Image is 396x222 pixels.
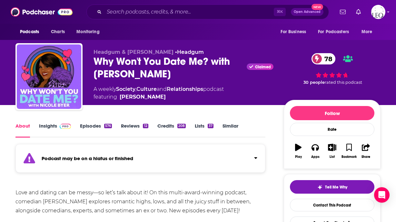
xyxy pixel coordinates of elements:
[358,140,374,163] button: Share
[15,148,265,173] section: Click to expand status details
[341,140,357,163] button: Bookmark
[177,124,186,128] div: 208
[104,7,274,17] input: Search podcasts, credits, & more...
[15,123,30,138] a: About
[120,93,166,101] a: Nicole Byer
[104,124,112,128] div: 576
[290,199,374,211] a: Contact This Podcast
[223,123,238,138] a: Similar
[116,86,135,92] a: Society
[312,4,323,10] span: New
[325,185,347,190] span: Tell Me Why
[330,155,335,159] div: List
[325,80,362,85] span: rated this podcast
[86,5,329,19] div: Search podcasts, credits, & more...
[290,123,374,136] div: Rate
[312,53,336,64] a: 78
[324,140,341,163] button: List
[195,123,213,138] a: Lists37
[318,53,336,64] span: 78
[175,49,204,55] span: •
[208,124,213,128] div: 37
[255,65,271,69] span: Claimed
[15,26,47,38] button: open menu
[39,123,71,138] a: InsightsPodchaser Pro
[314,26,358,38] button: open menu
[371,5,385,19] span: Logged in as LeoPR
[276,26,314,38] button: open menu
[290,106,374,120] button: Follow
[135,86,136,92] span: ,
[76,27,99,36] span: Monitoring
[303,80,325,85] span: 30 people
[342,155,357,159] div: Bookmark
[295,155,302,159] div: Play
[374,187,390,203] div: Open Intercom Messenger
[60,124,71,129] img: Podchaser Pro
[42,155,133,161] strong: Podcast may be on a hiatus or finished
[307,140,323,163] button: Apps
[290,140,307,163] button: Play
[357,26,381,38] button: open menu
[47,26,69,38] a: Charts
[294,10,321,14] span: Open Advanced
[353,6,363,17] a: Show notifications dropdown
[20,27,39,36] span: Podcasts
[291,8,323,16] button: Open AdvancedNew
[371,5,385,19] button: Show profile menu
[94,49,173,55] span: Headgum & [PERSON_NAME]
[274,8,286,16] span: ⌘ K
[157,86,167,92] span: and
[94,85,224,101] div: A weekly podcast
[318,27,349,36] span: For Podcasters
[136,86,157,92] a: Culture
[290,180,374,194] button: tell me why sparkleTell Me Why
[121,123,148,138] a: Reviews12
[143,124,148,128] div: 12
[157,123,186,138] a: Credits208
[72,26,108,38] button: open menu
[361,27,372,36] span: More
[15,188,265,215] div: Love and dating can be messy—so let’s talk about it! On this multi-award-winning podcast, comedia...
[51,27,65,36] span: Charts
[311,155,320,159] div: Apps
[281,27,306,36] span: For Business
[337,6,348,17] a: Show notifications dropdown
[284,49,381,89] div: 78 30 peoplerated this podcast
[94,93,224,101] span: featuring
[80,123,112,138] a: Episodes576
[317,185,322,190] img: tell me why sparkle
[177,49,204,55] a: Headgum
[371,5,385,19] img: User Profile
[17,44,81,109] img: Why Won't You Date Me? with Nicole Byer
[167,86,203,92] a: Relationships
[361,155,370,159] div: Share
[11,6,73,18] img: Podchaser - Follow, Share and Rate Podcasts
